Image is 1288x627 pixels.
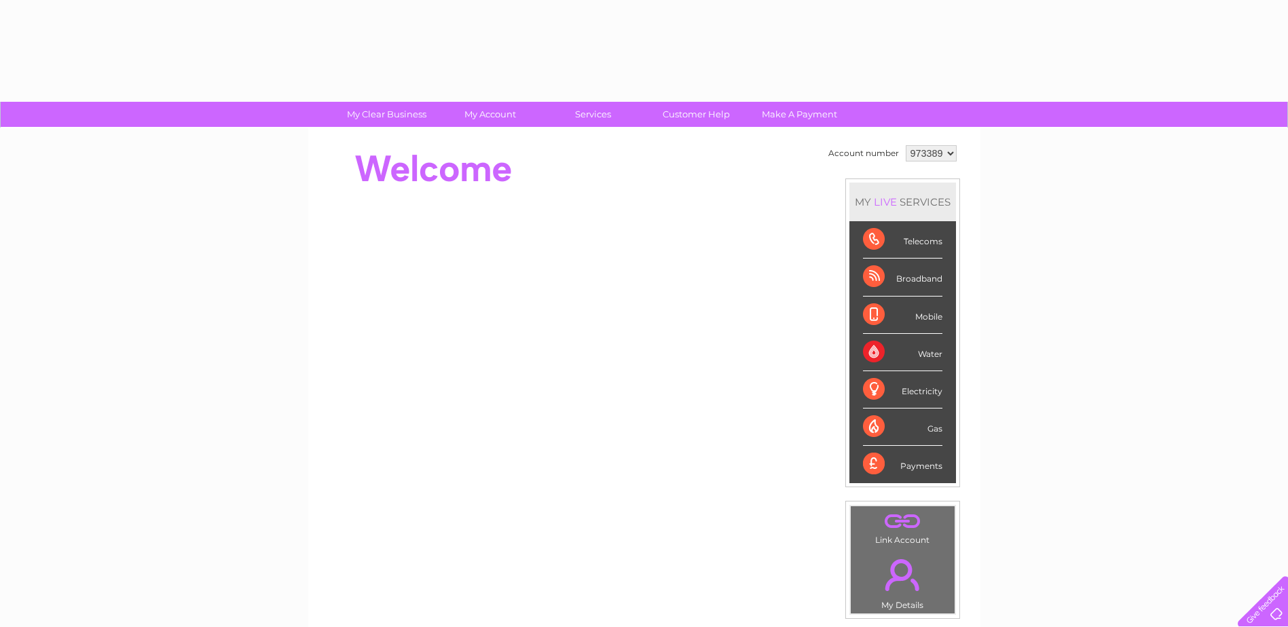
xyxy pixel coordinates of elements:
a: . [854,510,951,533]
td: Account number [825,142,902,165]
div: LIVE [871,195,900,208]
div: Mobile [863,297,942,334]
a: Customer Help [640,102,752,127]
div: Gas [863,408,942,446]
td: My Details [850,548,955,614]
a: Make A Payment [743,102,855,127]
a: My Clear Business [331,102,443,127]
div: Water [863,334,942,371]
div: MY SERVICES [849,183,956,221]
div: Payments [863,446,942,482]
div: Telecoms [863,221,942,259]
a: Services [537,102,649,127]
a: . [854,551,951,598]
div: Broadband [863,259,942,296]
td: Link Account [850,506,955,548]
div: Electricity [863,371,942,408]
a: My Account [434,102,546,127]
